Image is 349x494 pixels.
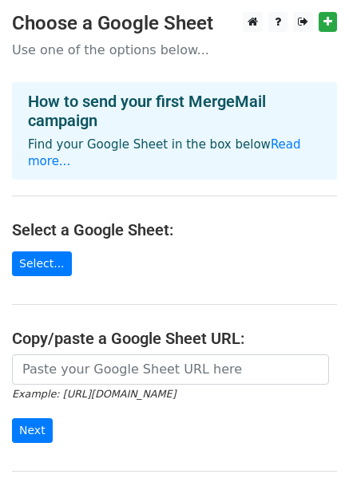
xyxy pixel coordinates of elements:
[28,92,321,130] h4: How to send your first MergeMail campaign
[12,41,337,58] p: Use one of the options below...
[28,137,301,168] a: Read more...
[12,418,53,443] input: Next
[12,251,72,276] a: Select...
[12,220,337,239] h4: Select a Google Sheet:
[12,329,337,348] h4: Copy/paste a Google Sheet URL:
[12,388,176,400] small: Example: [URL][DOMAIN_NAME]
[28,136,321,170] p: Find your Google Sheet in the box below
[12,12,337,35] h3: Choose a Google Sheet
[12,354,329,385] input: Paste your Google Sheet URL here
